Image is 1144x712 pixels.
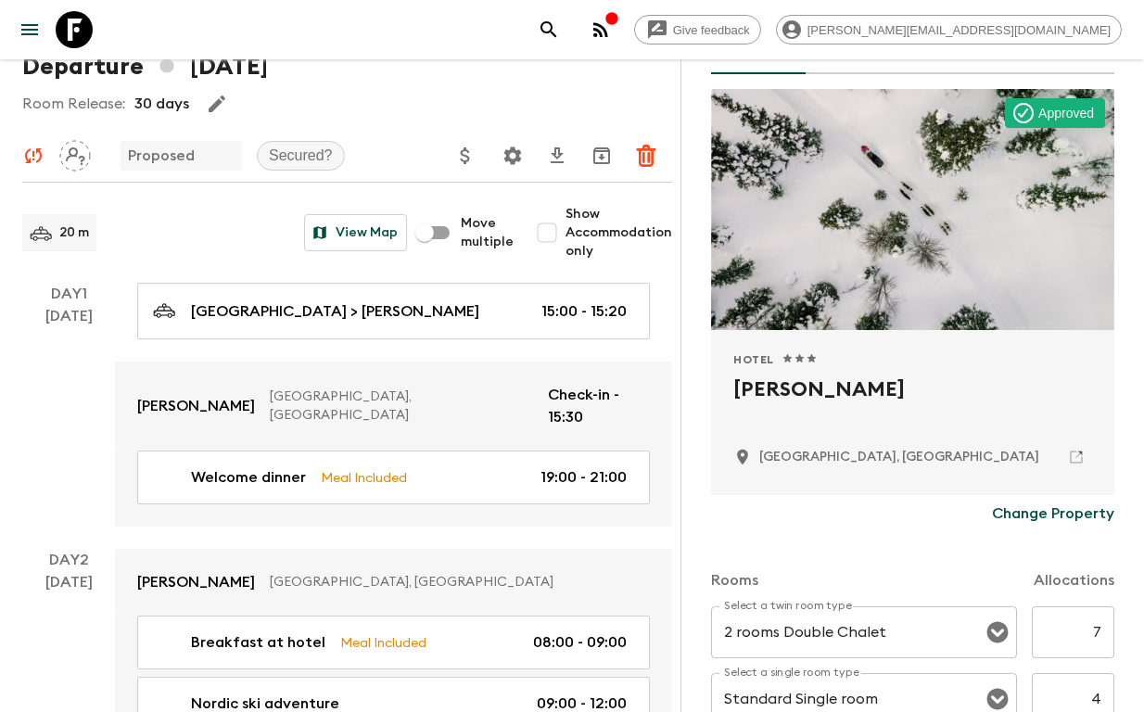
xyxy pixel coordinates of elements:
button: Change Property [992,495,1114,532]
p: 20 m [59,223,89,242]
p: [PERSON_NAME] [137,571,255,593]
p: Day 1 [22,283,115,305]
p: Kiruna, Sweden [759,448,1039,466]
label: Select a twin room type [724,598,852,614]
label: Select a single room type [724,665,859,680]
p: Change Property [992,502,1114,525]
h1: Departure [DATE] [22,48,268,85]
svg: Unable to sync - Check prices and secured [22,145,44,167]
p: Allocations [1034,569,1114,591]
p: Meal Included [321,467,407,488]
a: Welcome dinnerMeal Included19:00 - 21:00 [137,451,650,504]
button: menu [11,11,48,48]
p: Proposed [128,145,195,167]
span: [PERSON_NAME][EMAIL_ADDRESS][DOMAIN_NAME] [797,23,1121,37]
p: Secured? [269,145,333,167]
a: [PERSON_NAME][GEOGRAPHIC_DATA], [GEOGRAPHIC_DATA]Check-in - 15:30 [115,362,672,451]
div: Photo of Camp Ripan [711,89,1114,330]
a: Breakfast at hotelMeal Included08:00 - 09:00 [137,616,650,669]
p: Meal Included [340,632,426,653]
p: Welcome dinner [191,466,306,489]
div: [PERSON_NAME][EMAIL_ADDRESS][DOMAIN_NAME] [776,15,1122,44]
p: [PERSON_NAME] [137,395,255,417]
p: 19:00 - 21:00 [540,466,627,489]
p: [GEOGRAPHIC_DATA], [GEOGRAPHIC_DATA] [270,573,635,591]
p: [GEOGRAPHIC_DATA] > [PERSON_NAME] [191,300,479,323]
span: Assign pack leader [59,146,91,160]
span: Hotel [733,352,774,367]
p: 15:00 - 15:20 [541,300,627,323]
button: Delete [628,137,665,174]
button: Open [985,686,1011,712]
span: Give feedback [663,23,760,37]
button: Download CSV [539,137,576,174]
span: Move multiple [461,214,514,251]
div: [DATE] [45,305,93,527]
p: Room Release: [22,93,125,115]
button: View Map [304,214,407,251]
button: Settings [494,137,531,174]
span: Show Accommodation only [566,205,672,261]
button: search adventures [530,11,567,48]
p: [GEOGRAPHIC_DATA], [GEOGRAPHIC_DATA] [270,388,533,425]
div: Secured? [257,141,345,171]
p: Approved [1038,104,1094,122]
button: Update Price, Early Bird Discount and Costs [447,137,484,174]
p: 30 days [134,93,189,115]
p: Day 2 [22,549,115,571]
a: [GEOGRAPHIC_DATA] > [PERSON_NAME]15:00 - 15:20 [137,283,650,339]
p: 08:00 - 09:00 [533,631,627,654]
p: Breakfast at hotel [191,631,325,654]
p: Check-in - 15:30 [548,384,650,428]
a: Give feedback [634,15,761,44]
button: Archive (Completed, Cancelled or Unsynced Departures only) [583,137,620,174]
p: Rooms [711,569,758,591]
h2: [PERSON_NAME] [733,375,1092,434]
a: [PERSON_NAME][GEOGRAPHIC_DATA], [GEOGRAPHIC_DATA] [115,549,672,616]
button: Open [985,619,1011,645]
